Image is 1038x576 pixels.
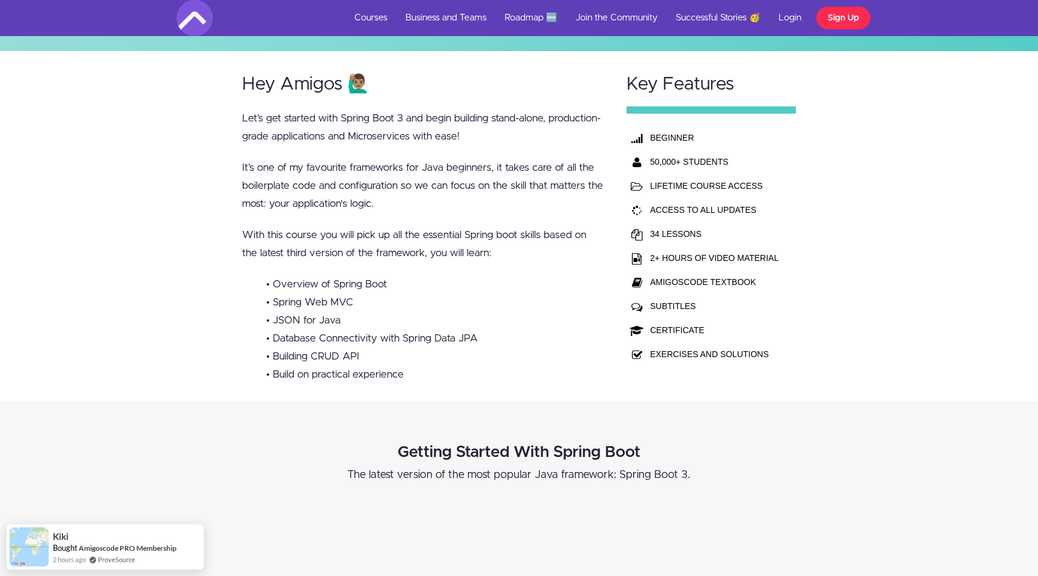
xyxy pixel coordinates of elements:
[242,109,604,146] p: Let’s get started with Spring Boot 3 and begin building stand-alone, production-grade application...
[647,198,782,222] td: ACCESS TO ALL UPDATES
[266,293,604,311] li: • Spring Web MVC
[627,75,796,94] h2: Key Features
[647,126,782,150] th: BEGINNER
[98,554,135,565] a: ProveSource
[242,159,604,213] p: It’s one of my favourite frameworks for Java beginners, it takes care of all the boilerplate code...
[647,294,782,318] td: SUBTITLES
[266,329,604,348] li: • Database Connectivity with Spring Data JPA
[647,270,782,294] td: AMIGOSCODE TEXTBOOK
[10,527,49,566] img: provesource social proof notification image
[266,348,604,366] li: • Building CRUD API
[53,532,68,542] span: Kiki
[647,222,782,246] td: 34 LESSONS
[647,174,782,198] td: LIFETIME COURSE ACCESS
[647,342,782,366] td: EXERCISES AND SOLUTIONS
[53,543,77,553] span: Bought
[266,311,604,329] li: • JSON for Java
[242,226,604,262] p: With this course you will pick up all the essential Spring boot skills based on the latest third ...
[176,467,862,483] p: ​The latest version of the most popular Java framework: Spring Boot 3.
[816,7,870,29] a: Sign Up
[242,75,604,94] h2: Hey Amigos 🙋🏽‍♂️
[647,150,782,174] th: 50,000+ STUDENTS
[176,444,862,461] h2: Getting Started With Spring Boot
[79,543,177,553] a: Amigoscode PRO Membership
[266,366,604,384] li: • Build on practical experience
[53,554,86,565] span: 2 hours ago
[647,318,782,342] td: CERTIFICATE
[647,246,782,270] td: 2+ HOURS OF VIDEO MATERIAL
[266,275,604,293] li: • Overview of Spring Boot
